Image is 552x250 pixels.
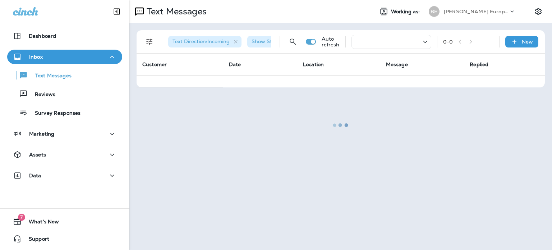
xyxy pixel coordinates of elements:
[7,68,122,83] button: Text Messages
[28,91,55,98] p: Reviews
[7,232,122,246] button: Support
[29,54,43,60] p: Inbox
[7,168,122,183] button: Data
[29,131,54,137] p: Marketing
[7,50,122,64] button: Inbox
[29,152,46,158] p: Assets
[7,105,122,120] button: Survey Responses
[7,214,122,229] button: 7What's New
[22,236,49,245] span: Support
[22,219,59,227] span: What's New
[7,29,122,43] button: Dashboard
[29,173,41,178] p: Data
[107,4,127,19] button: Collapse Sidebar
[522,39,533,45] p: New
[7,147,122,162] button: Assets
[18,214,25,221] span: 7
[7,127,122,141] button: Marketing
[28,73,72,79] p: Text Messages
[7,86,122,101] button: Reviews
[28,110,80,117] p: Survey Responses
[29,33,56,39] p: Dashboard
